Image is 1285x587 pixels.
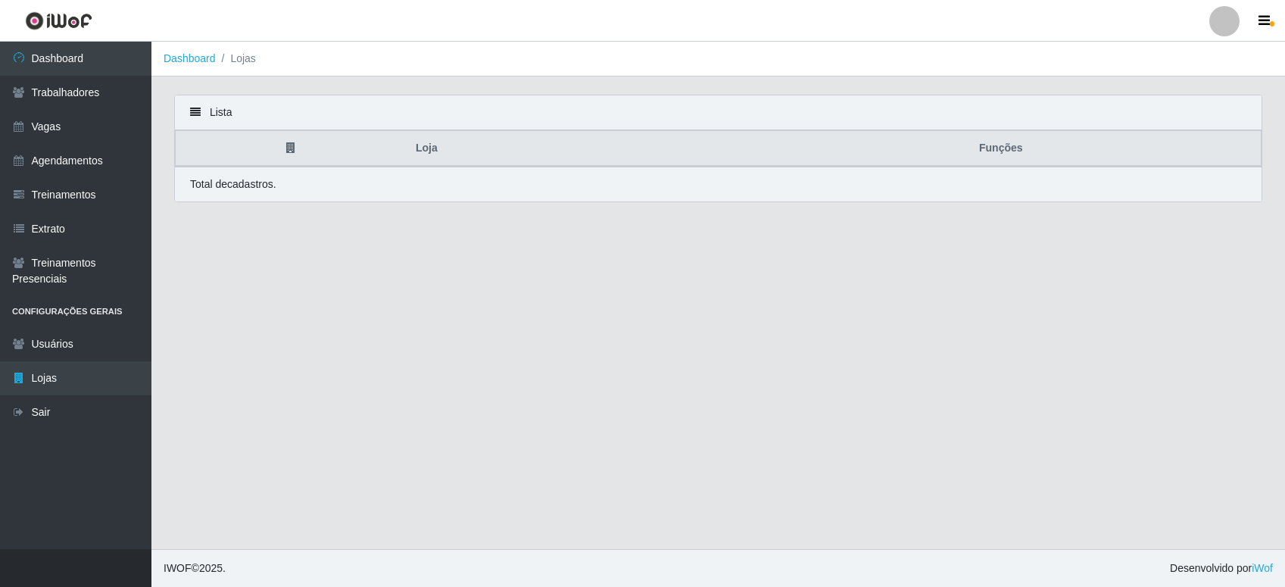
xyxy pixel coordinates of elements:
[151,42,1285,76] nav: breadcrumb
[741,131,1262,167] th: Funções
[216,51,256,67] li: Lojas
[164,560,226,576] span: © 2025 .
[164,562,192,574] span: IWOF
[407,131,741,167] th: Loja
[175,95,1262,130] div: Lista
[190,176,276,192] p: Total de cadastros.
[1170,560,1273,576] span: Desenvolvido por
[164,52,216,64] a: Dashboard
[25,11,92,30] img: CoreUI Logo
[1252,562,1273,574] a: iWof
